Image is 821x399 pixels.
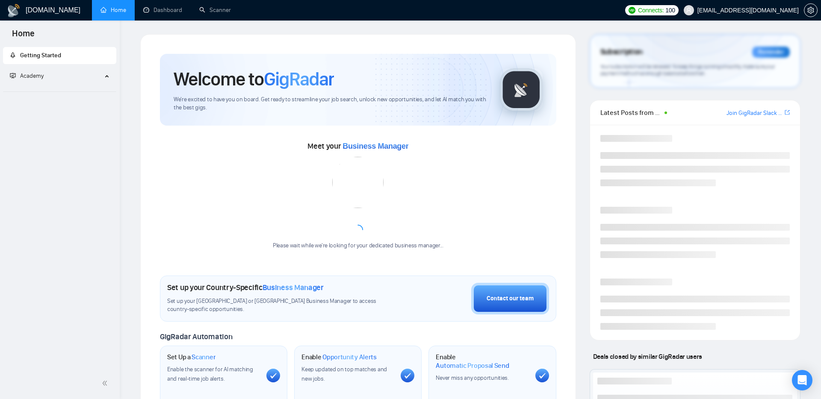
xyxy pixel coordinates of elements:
[332,157,384,208] img: error
[100,6,126,14] a: homeHome
[343,142,408,150] span: Business Manager
[785,109,790,116] span: export
[167,283,324,292] h1: Set up your Country-Specific
[500,68,543,111] img: gigradar-logo.png
[167,366,253,382] span: Enable the scanner for AI matching and real-time job alerts.
[167,297,396,314] span: Set up your [GEOGRAPHIC_DATA] or [GEOGRAPHIC_DATA] Business Manager to access country-specific op...
[471,283,549,314] button: Contact our team
[192,353,216,361] span: Scanner
[20,72,44,79] span: Academy
[590,349,706,364] span: Deals closed by similar GigRadar users
[792,370,812,390] div: Open Intercom Messenger
[301,353,377,361] h1: Enable
[160,332,232,341] span: GigRadar Automation
[351,223,365,237] span: loading
[436,361,509,370] span: Automatic Proposal Send
[10,73,16,79] span: fund-projection-screen
[7,4,21,18] img: logo
[143,6,182,14] a: dashboardDashboard
[600,45,643,59] span: Subscription
[167,353,216,361] h1: Set Up a
[638,6,664,15] span: Connects:
[301,366,387,382] span: Keep updated on top matches and new jobs.
[322,353,377,361] span: Opportunity Alerts
[10,52,16,58] span: rocket
[5,27,41,45] span: Home
[263,283,324,292] span: Business Manager
[665,6,675,15] span: 100
[804,7,818,14] a: setting
[199,6,231,14] a: searchScanner
[726,109,783,118] a: Join GigRadar Slack Community
[3,47,116,64] li: Getting Started
[600,63,775,77] span: Your subscription will be renewed. To keep things running smoothly, make sure your payment method...
[804,7,817,14] span: setting
[268,242,449,250] div: Please wait while we're looking for your dedicated business manager...
[487,294,534,303] div: Contact our team
[10,72,44,79] span: Academy
[629,7,635,14] img: upwork-logo.png
[174,67,334,91] h1: Welcome to
[3,88,116,94] li: Academy Homepage
[436,374,508,381] span: Never miss any opportunities.
[600,107,662,118] span: Latest Posts from the GigRadar Community
[20,52,61,59] span: Getting Started
[436,353,528,370] h1: Enable
[264,67,334,91] span: GigRadar
[785,109,790,117] a: export
[102,379,110,387] span: double-left
[307,141,408,151] span: Meet your
[686,7,692,13] span: user
[174,96,486,112] span: We're excited to have you on board. Get ready to streamline your job search, unlock new opportuni...
[752,47,790,58] div: Reminder
[804,3,818,17] button: setting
